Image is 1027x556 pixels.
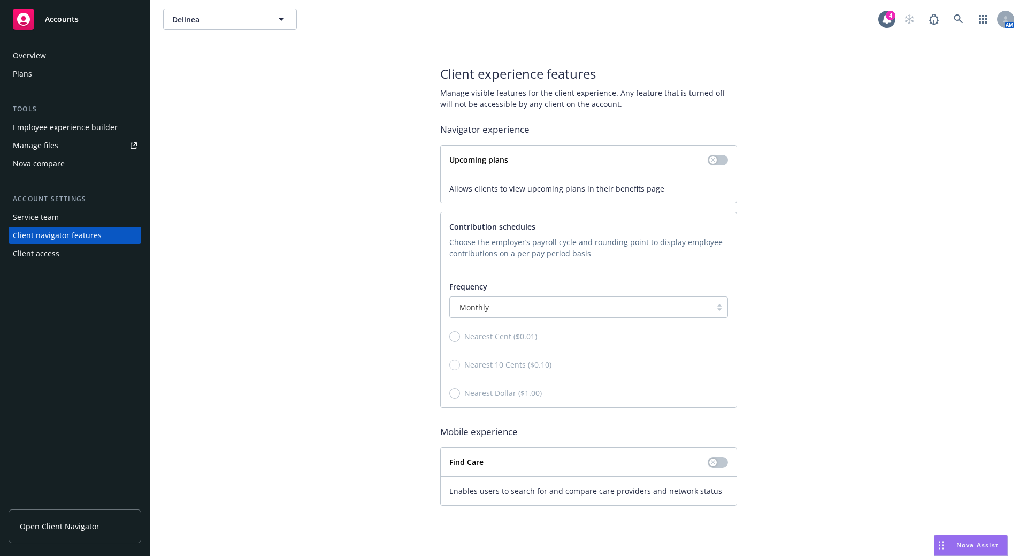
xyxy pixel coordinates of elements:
[13,137,58,154] div: Manage files
[934,535,1008,556] button: Nova Assist
[440,87,737,110] span: Manage visible features for the client experience. Any feature that is turned off will not be acc...
[449,281,728,292] p: Frequency
[464,387,542,399] span: Nearest Dollar ($1.00)
[13,155,65,172] div: Nova compare
[9,155,141,172] a: Nova compare
[13,47,46,64] div: Overview
[440,123,737,136] span: Navigator experience
[923,9,945,30] a: Report a Bug
[13,209,59,226] div: Service team
[163,9,297,30] button: Delinea
[934,535,948,555] div: Drag to move
[449,457,484,467] strong: Find Care
[449,485,728,497] span: Enables users to search for and compare care providers and network status
[9,65,141,82] a: Plans
[464,331,537,342] span: Nearest Cent ($0.01)
[464,359,551,370] span: Nearest 10 Cents ($0.10)
[13,65,32,82] div: Plans
[9,194,141,204] div: Account settings
[9,227,141,244] a: Client navigator features
[20,521,99,532] span: Open Client Navigator
[449,155,508,165] strong: Upcoming plans
[899,9,920,30] a: Start snowing
[449,360,460,370] input: Nearest 10 Cents ($0.10)
[455,302,706,313] span: Monthly
[13,119,118,136] div: Employee experience builder
[9,137,141,154] a: Manage files
[45,15,79,24] span: Accounts
[9,245,141,262] a: Client access
[9,119,141,136] a: Employee experience builder
[948,9,969,30] a: Search
[886,11,895,20] div: 4
[449,221,728,232] p: Contribution schedules
[13,227,102,244] div: Client navigator features
[172,14,265,25] span: Delinea
[9,47,141,64] a: Overview
[459,302,489,313] span: Monthly
[449,388,460,399] input: Nearest Dollar ($1.00)
[13,245,59,262] div: Client access
[440,425,737,439] span: Mobile experience
[449,183,728,194] span: Allows clients to view upcoming plans in their benefits page
[972,9,994,30] a: Switch app
[9,104,141,115] div: Tools
[9,209,141,226] a: Service team
[440,65,737,83] span: Client experience features
[449,331,460,342] input: Nearest Cent ($0.01)
[449,237,728,259] p: Choose the employer’s payroll cycle and rounding point to display employee contributions on a per...
[9,4,141,34] a: Accounts
[956,540,999,550] span: Nova Assist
